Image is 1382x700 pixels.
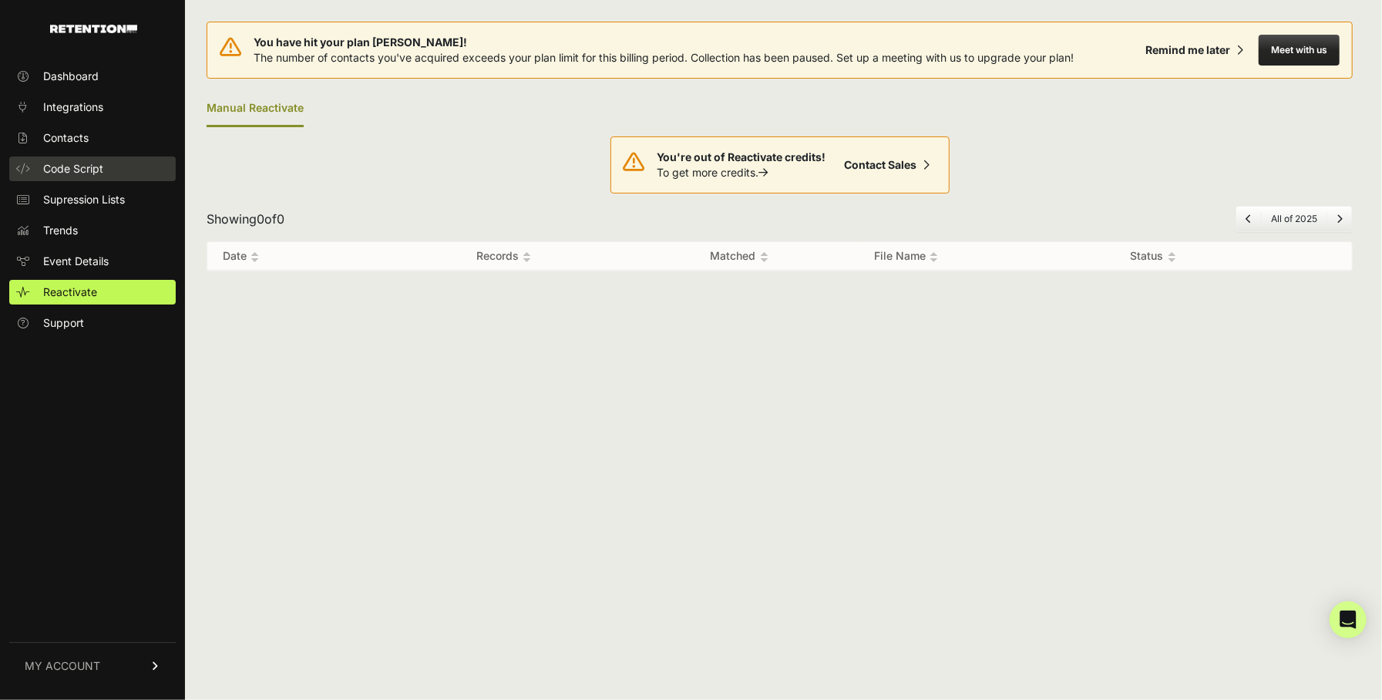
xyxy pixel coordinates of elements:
[9,642,176,689] a: MY ACCOUNT
[9,95,176,119] a: Integrations
[43,161,103,177] span: Code Script
[1168,251,1176,263] img: no_sort-eaf950dc5ab64cae54d48a5578032e96f70b2ecb7d747501f34c8f2db400fb66.gif
[839,150,936,180] a: Contact Sales
[1246,213,1252,224] a: Previous
[859,242,1115,271] th: File Name
[930,251,938,263] img: no_sort-eaf950dc5ab64cae54d48a5578032e96f70b2ecb7d747501f34c8f2db400fb66.gif
[1337,213,1343,224] a: Next
[9,64,176,89] a: Dashboard
[251,251,259,263] img: no_sort-eaf950dc5ab64cae54d48a5578032e96f70b2ecb7d747501f34c8f2db400fb66.gif
[760,251,768,263] img: no_sort-eaf950dc5ab64cae54d48a5578032e96f70b2ecb7d747501f34c8f2db400fb66.gif
[523,251,531,263] img: no_sort-eaf950dc5ab64cae54d48a5578032e96f70b2ecb7d747501f34c8f2db400fb66.gif
[657,150,826,163] strong: You're out of Reactivate credits!
[43,130,89,146] span: Contacts
[9,311,176,335] a: Support
[1115,242,1321,271] th: Status
[257,211,264,227] span: 0
[1145,42,1230,58] div: Remind me later
[388,242,620,271] th: Records
[9,280,176,305] a: Reactivate
[254,35,1074,50] span: You have hit your plan [PERSON_NAME]!
[207,210,284,228] div: Showing of
[9,218,176,243] a: Trends
[207,242,388,271] th: Date
[1139,36,1249,64] button: Remind me later
[43,223,78,238] span: Trends
[9,249,176,274] a: Event Details
[657,165,826,180] p: To get more credits.
[254,51,1074,64] span: The number of contacts you've acquired exceeds your plan limit for this billing period. Collectio...
[1236,206,1353,232] nav: Page navigation
[25,658,100,674] span: MY ACCOUNT
[43,284,97,300] span: Reactivate
[620,242,859,271] th: Matched
[277,211,284,227] span: 0
[207,91,304,127] div: Manual Reactivate
[43,69,99,84] span: Dashboard
[43,192,125,207] span: Supression Lists
[1261,213,1327,225] li: All of 2025
[43,254,109,269] span: Event Details
[43,99,103,115] span: Integrations
[9,126,176,150] a: Contacts
[50,25,137,33] img: Retention.com
[9,187,176,212] a: Supression Lists
[43,315,84,331] span: Support
[1259,35,1340,66] button: Meet with us
[1330,601,1367,638] div: Open Intercom Messenger
[9,156,176,181] a: Code Script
